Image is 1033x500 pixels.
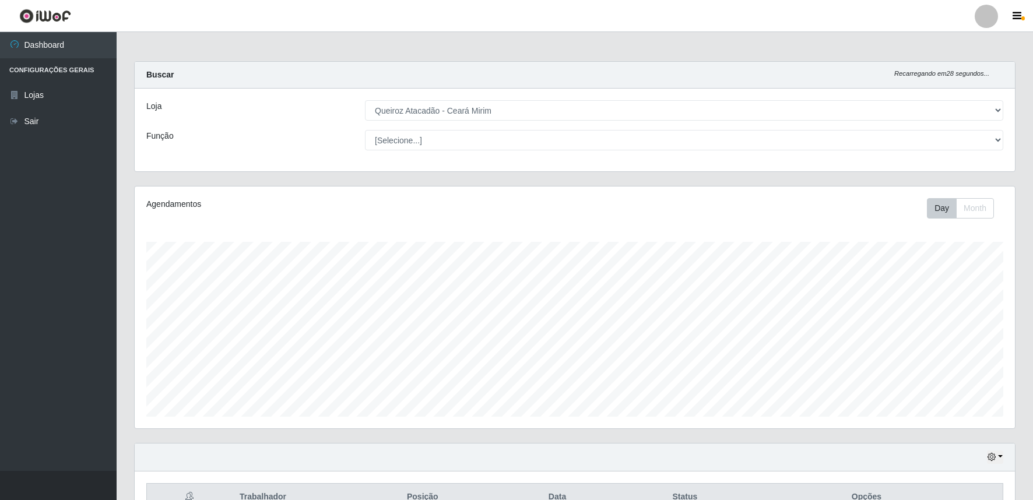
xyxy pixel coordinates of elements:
button: Day [927,198,957,219]
button: Month [956,198,994,219]
i: Recarregando em 28 segundos... [894,70,989,77]
div: First group [927,198,994,219]
label: Loja [146,100,161,112]
div: Toolbar with button groups [927,198,1003,219]
div: Agendamentos [146,198,493,210]
label: Função [146,130,174,142]
strong: Buscar [146,70,174,79]
img: CoreUI Logo [19,9,71,23]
